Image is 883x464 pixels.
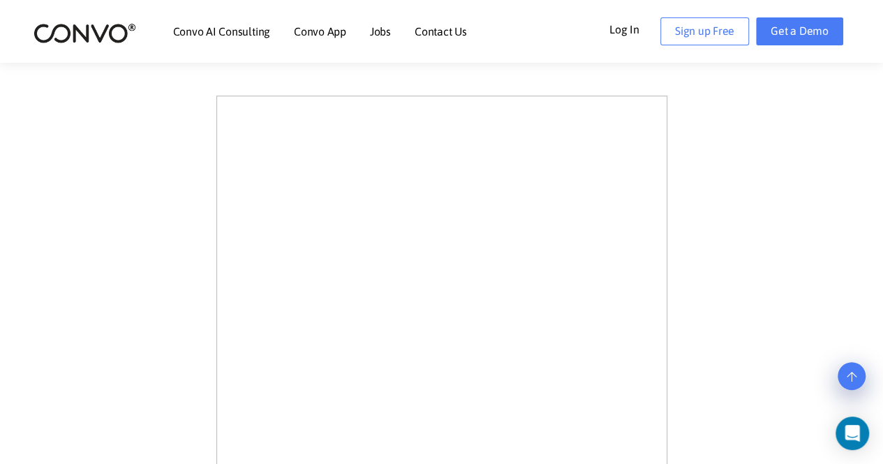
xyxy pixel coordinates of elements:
a: Sign up Free [660,17,749,45]
a: Convo AI Consulting [173,26,270,37]
a: Log In [609,17,660,40]
a: Contact Us [415,26,467,37]
a: Get a Demo [756,17,843,45]
a: Jobs [370,26,391,37]
div: Open Intercom Messenger [836,417,869,450]
img: logo_2.png [34,22,136,44]
a: Convo App [294,26,346,37]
